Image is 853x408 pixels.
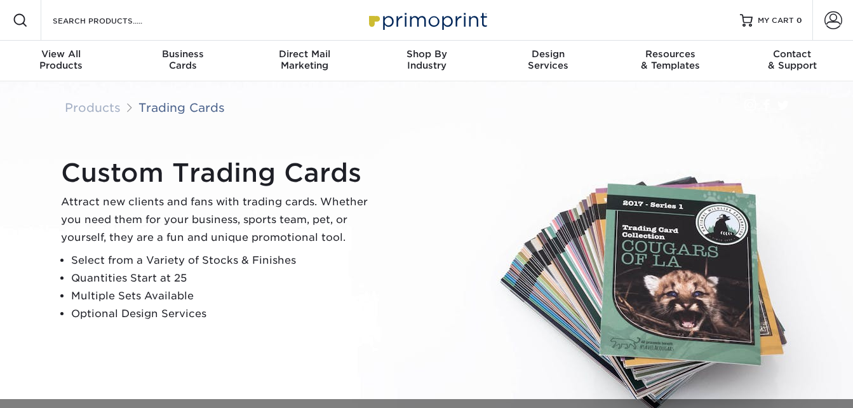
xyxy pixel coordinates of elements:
span: Contact [731,48,853,60]
span: Direct Mail [244,48,366,60]
a: Shop ByIndustry [366,41,488,81]
div: Cards [122,48,244,71]
span: Design [487,48,609,60]
a: Products [65,100,121,114]
a: BusinessCards [122,41,244,81]
div: Industry [366,48,488,71]
a: Direct MailMarketing [244,41,366,81]
img: Primoprint [363,6,490,34]
h1: Custom Trading Cards [61,158,379,188]
p: Attract new clients and fans with trading cards. Whether you need them for your business, sports ... [61,193,379,247]
a: Contact& Support [731,41,853,81]
div: Marketing [244,48,366,71]
span: Business [122,48,244,60]
li: Optional Design Services [71,305,379,323]
a: Resources& Templates [609,41,731,81]
div: Services [487,48,609,71]
li: Quantities Start at 25 [71,269,379,287]
li: Multiple Sets Available [71,287,379,305]
span: Shop By [366,48,488,60]
span: Resources [609,48,731,60]
input: SEARCH PRODUCTS..... [51,13,175,28]
div: & Templates [609,48,731,71]
li: Select from a Variety of Stocks & Finishes [71,252,379,269]
a: Trading Cards [138,100,225,114]
a: DesignServices [487,41,609,81]
span: 0 [796,16,802,25]
div: & Support [731,48,853,71]
span: MY CART [758,15,794,26]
